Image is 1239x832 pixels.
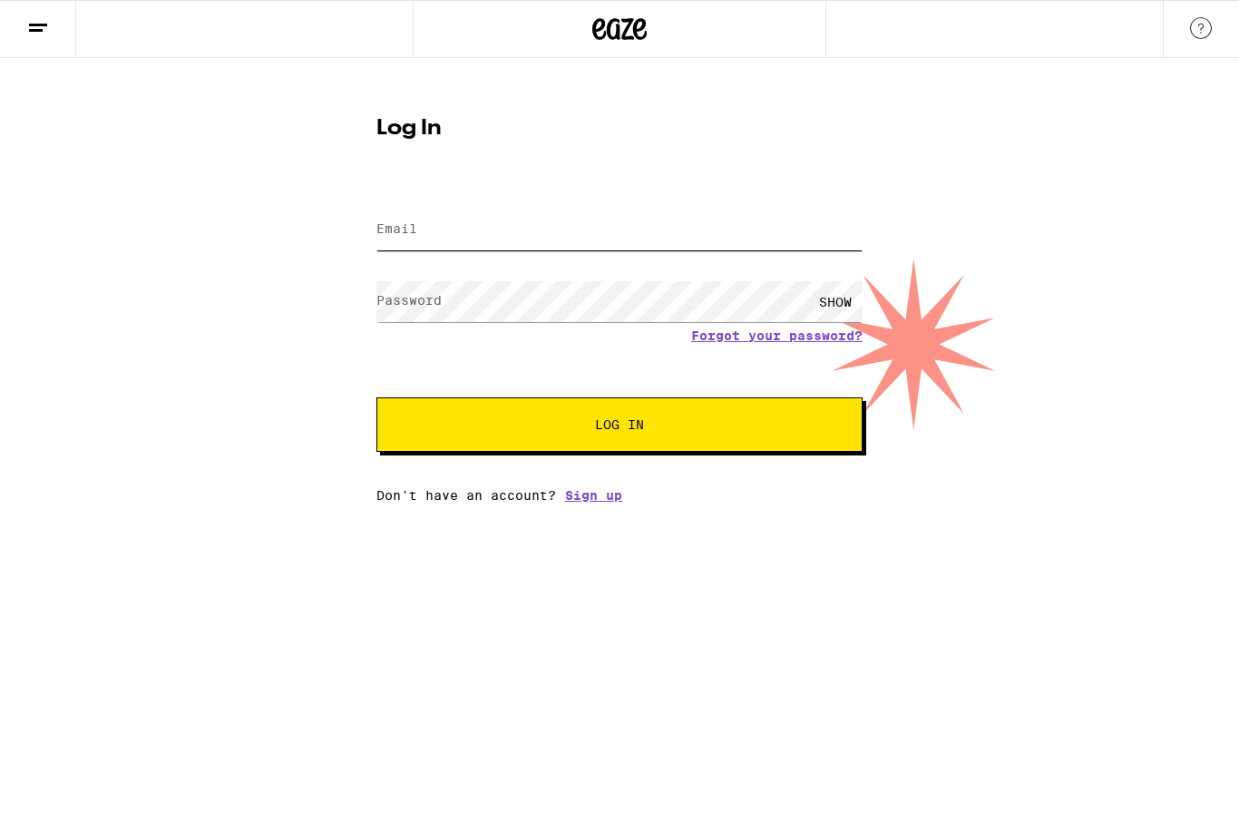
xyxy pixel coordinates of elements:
[376,293,442,308] label: Password
[595,418,644,431] span: Log In
[376,397,863,452] button: Log In
[565,488,622,503] a: Sign up
[691,328,863,343] a: Forgot your password?
[376,210,863,250] input: Email
[376,488,863,503] div: Don't have an account?
[11,13,131,27] span: Hi. Need any help?
[808,281,863,322] div: SHOW
[376,118,863,140] h1: Log In
[376,221,417,236] label: Email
